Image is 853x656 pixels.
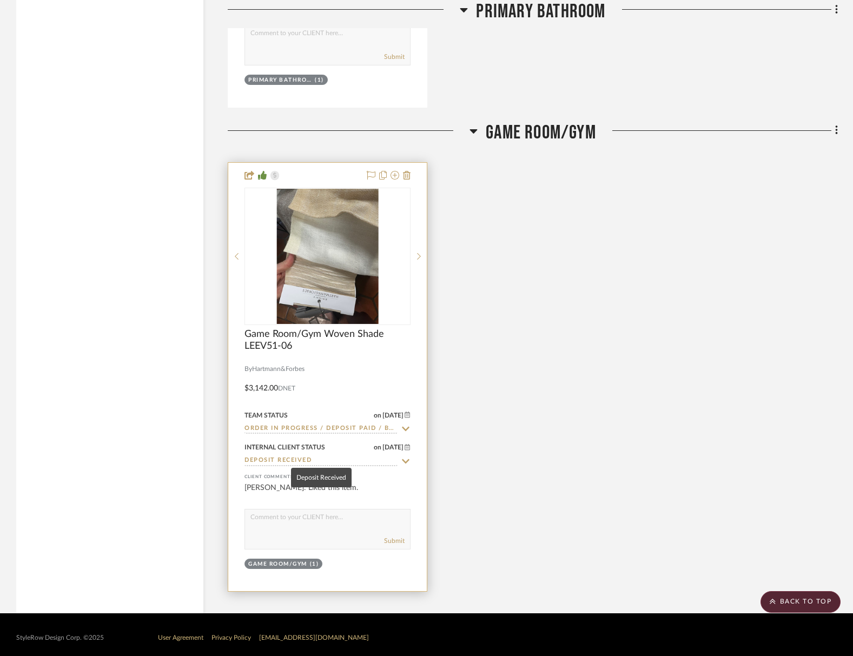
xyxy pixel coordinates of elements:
[381,412,405,419] span: [DATE]
[310,560,319,568] div: (1)
[277,189,379,324] img: Game Room/Gym Woven Shade LEEV51-06
[244,364,252,374] span: By
[158,634,203,641] a: User Agreement
[245,188,410,324] div: 0
[244,456,398,466] input: Type to Search…
[259,634,369,641] a: [EMAIL_ADDRESS][DOMAIN_NAME]
[315,76,324,84] div: (1)
[244,424,398,434] input: Type to Search…
[244,442,325,452] div: Internal Client Status
[374,444,381,450] span: on
[211,634,251,641] a: Privacy Policy
[761,591,841,613] scroll-to-top-button: BACK TO TOP
[16,634,104,642] div: StyleRow Design Corp. ©2025
[252,364,305,374] span: Hartmann&Forbes
[381,443,405,451] span: [DATE]
[384,52,405,62] button: Submit
[248,560,307,568] div: Game Room/Gym
[244,482,411,504] div: [PERSON_NAME]: Liked this item.
[248,76,312,84] div: Primary Bathroom
[244,328,411,352] span: Game Room/Gym Woven Shade LEEV51-06
[244,410,288,420] div: Team Status
[486,121,596,144] span: Game Room/Gym
[384,536,405,546] button: Submit
[374,412,381,419] span: on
